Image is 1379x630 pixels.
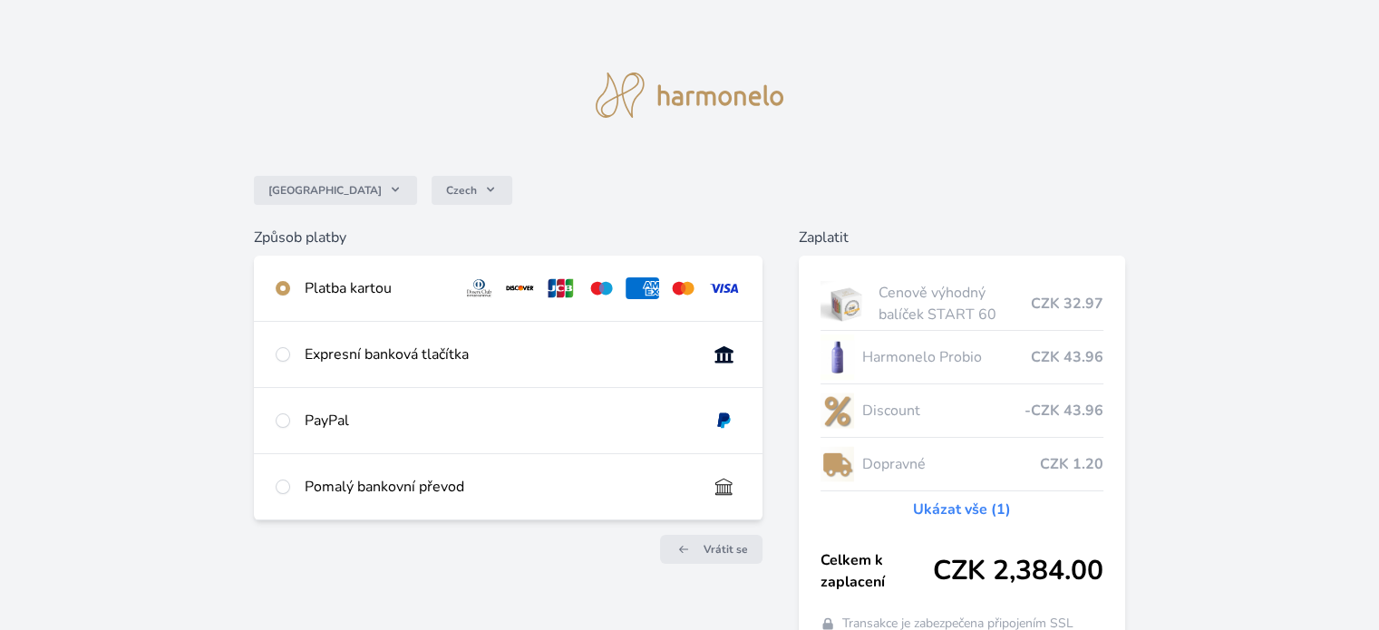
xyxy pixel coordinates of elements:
span: Czech [446,183,477,198]
img: mc.svg [666,277,700,299]
a: Vrátit se [660,535,762,564]
span: Discount [861,400,1024,422]
img: start.jpg [821,281,872,326]
img: discount-lo.png [821,388,855,433]
div: Platba kartou [305,277,448,299]
img: diners.svg [462,277,496,299]
img: discover.svg [503,277,537,299]
span: Vrátit se [704,542,748,557]
img: amex.svg [626,277,659,299]
img: logo.svg [596,73,784,118]
div: Pomalý bankovní převod [305,476,692,498]
span: CZK 2,384.00 [933,555,1103,587]
button: Czech [432,176,512,205]
h6: Zaplatit [799,227,1125,248]
span: Harmonelo Probio [861,346,1030,368]
img: onlineBanking_CZ.svg [707,344,741,365]
button: [GEOGRAPHIC_DATA] [254,176,417,205]
span: Cenově výhodný balíček START 60 [879,282,1030,325]
img: visa.svg [707,277,741,299]
div: PayPal [305,410,692,431]
span: CZK 32.97 [1031,293,1103,315]
span: Dopravné [861,453,1039,475]
span: -CZK 43.96 [1025,400,1103,422]
h6: Způsob platby [254,227,762,248]
span: Celkem k zaplacení [821,549,933,593]
span: CZK 1.20 [1040,453,1103,475]
img: delivery-lo.png [821,441,855,487]
span: [GEOGRAPHIC_DATA] [268,183,382,198]
a: Ukázat vše (1) [913,499,1011,520]
img: maestro.svg [585,277,618,299]
img: bankTransfer_IBAN.svg [707,476,741,498]
div: Expresní banková tlačítka [305,344,692,365]
img: paypal.svg [707,410,741,431]
img: CLEAN_PROBIO_se_stinem_x-lo.jpg [821,334,855,380]
span: CZK 43.96 [1031,346,1103,368]
img: jcb.svg [544,277,578,299]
